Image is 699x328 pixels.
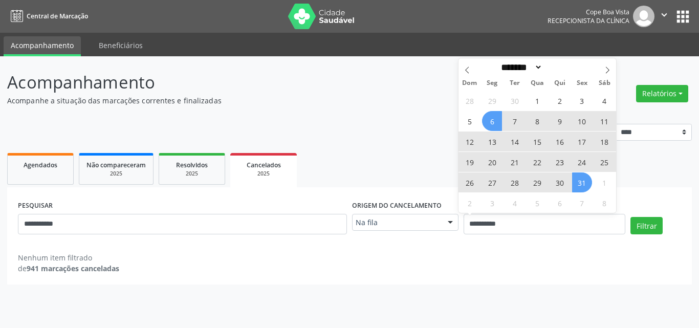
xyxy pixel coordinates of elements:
[636,85,688,102] button: Relatórios
[482,132,502,151] span: Outubro 13, 2025
[86,161,146,169] span: Não compareceram
[460,111,479,131] span: Outubro 5, 2025
[550,132,570,151] span: Outubro 16, 2025
[595,91,615,111] span: Outubro 4, 2025
[572,172,592,192] span: Outubro 31, 2025
[24,161,57,169] span: Agendados
[550,91,570,111] span: Outubro 2, 2025
[505,172,525,192] span: Outubro 28, 2025
[482,193,502,213] span: Novembro 3, 2025
[505,193,525,213] span: Novembro 4, 2025
[550,172,570,192] span: Outubro 30, 2025
[166,170,217,178] div: 2025
[18,252,119,263] div: Nenhum item filtrado
[527,172,547,192] span: Outubro 29, 2025
[458,80,481,86] span: Dom
[460,172,479,192] span: Outubro 26, 2025
[633,6,654,27] img: img
[7,8,88,25] a: Central de Marcação
[356,217,438,228] span: Na fila
[595,193,615,213] span: Novembro 8, 2025
[572,193,592,213] span: Novembro 7, 2025
[176,161,208,169] span: Resolvidos
[460,91,479,111] span: Setembro 28, 2025
[550,111,570,131] span: Outubro 9, 2025
[482,91,502,111] span: Setembro 29, 2025
[595,111,615,131] span: Outubro 11, 2025
[7,95,487,106] p: Acompanhe a situação das marcações correntes e finalizadas
[548,16,629,25] span: Recepcionista da clínica
[654,6,674,27] button: 
[526,80,549,86] span: Qua
[527,132,547,151] span: Outubro 15, 2025
[237,170,290,178] div: 2025
[548,8,629,16] div: Cope Boa Vista
[460,152,479,172] span: Outubro 19, 2025
[460,193,479,213] span: Novembro 2, 2025
[572,132,592,151] span: Outubro 17, 2025
[550,152,570,172] span: Outubro 23, 2025
[504,80,526,86] span: Ter
[505,132,525,151] span: Outubro 14, 2025
[247,161,281,169] span: Cancelados
[482,111,502,131] span: Outubro 6, 2025
[595,152,615,172] span: Outubro 25, 2025
[482,152,502,172] span: Outubro 20, 2025
[630,217,663,234] button: Filtrar
[572,152,592,172] span: Outubro 24, 2025
[505,111,525,131] span: Outubro 7, 2025
[674,8,692,26] button: apps
[460,132,479,151] span: Outubro 12, 2025
[352,198,442,214] label: Origem do cancelamento
[86,170,146,178] div: 2025
[527,91,547,111] span: Outubro 1, 2025
[92,36,150,54] a: Beneficiários
[595,132,615,151] span: Outubro 18, 2025
[18,263,119,274] div: de
[7,70,487,95] p: Acompanhamento
[572,91,592,111] span: Outubro 3, 2025
[4,36,81,56] a: Acompanhamento
[527,193,547,213] span: Novembro 5, 2025
[527,152,547,172] span: Outubro 22, 2025
[571,80,594,86] span: Sex
[595,172,615,192] span: Novembro 1, 2025
[27,12,88,20] span: Central de Marcação
[572,111,592,131] span: Outubro 10, 2025
[549,80,571,86] span: Qui
[27,264,119,273] strong: 941 marcações canceladas
[594,80,616,86] span: Sáb
[505,152,525,172] span: Outubro 21, 2025
[481,80,504,86] span: Seg
[659,9,670,20] i: 
[498,62,543,73] select: Month
[527,111,547,131] span: Outubro 8, 2025
[550,193,570,213] span: Novembro 6, 2025
[482,172,502,192] span: Outubro 27, 2025
[18,198,53,214] label: PESQUISAR
[505,91,525,111] span: Setembro 30, 2025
